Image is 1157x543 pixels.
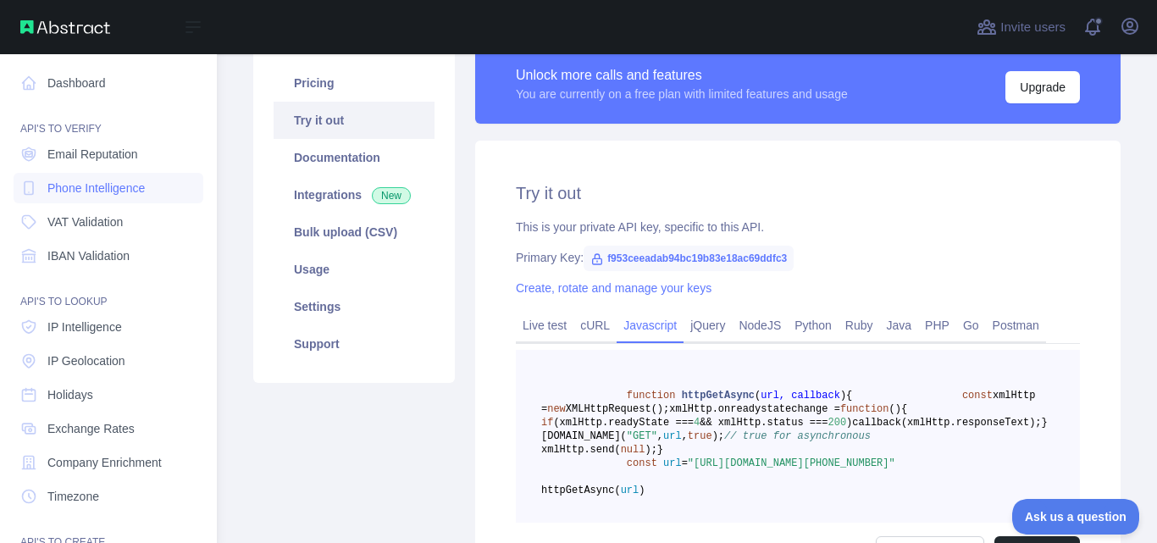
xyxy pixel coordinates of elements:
a: Pricing [274,64,435,102]
div: API'S TO VERIFY [14,102,203,136]
span: ( [755,390,761,402]
span: Exchange Rates [47,420,135,437]
button: Upgrade [1005,71,1080,103]
span: url [663,457,682,469]
span: new [547,403,566,415]
span: Phone Intelligence [47,180,145,197]
span: ); [645,444,656,456]
span: && xmlHttp.status === [700,417,828,429]
a: Exchange Rates [14,413,203,444]
span: 200 [828,417,846,429]
a: Bulk upload (CSV) [274,213,435,251]
a: Postman [986,312,1046,339]
a: Documentation [274,139,435,176]
a: Go [956,312,986,339]
a: Java [880,312,919,339]
span: true [688,430,712,442]
a: Holidays [14,380,203,410]
a: Create, rotate and manage your keys [516,281,711,295]
a: Usage [274,251,435,288]
span: , [682,430,688,442]
span: ) [840,390,846,402]
a: VAT Validation [14,207,203,237]
span: Invite users [1000,18,1066,37]
span: const [627,457,657,469]
span: , [657,430,663,442]
span: "[URL][DOMAIN_NAME][PHONE_NUMBER]" [688,457,895,469]
span: httpGetAsync [682,390,755,402]
h2: Try it out [516,181,1080,205]
div: API'S TO LOOKUP [14,274,203,308]
span: function [627,390,676,402]
span: XMLHttpRequest(); [566,403,669,415]
button: Invite users [973,14,1069,41]
a: Timezone [14,481,203,512]
img: Abstract API [20,20,110,34]
a: jQuery [684,312,732,339]
a: Email Reputation [14,139,203,169]
span: { [846,390,852,402]
span: ) [895,403,901,415]
span: ) [639,485,645,496]
a: Python [788,312,839,339]
div: You are currently on a free plan with limited features and usage [516,86,848,103]
a: Dashboard [14,68,203,98]
a: Company Enrichment [14,447,203,478]
span: Company Enrichment [47,454,162,471]
a: IP Geolocation [14,346,203,376]
a: Ruby [839,312,880,339]
span: IBAN Validation [47,247,130,264]
a: NodeJS [732,312,788,339]
a: Javascript [617,312,684,339]
span: ( [889,403,894,415]
span: url [663,430,682,442]
span: { [901,403,907,415]
span: Timezone [47,488,99,505]
span: null [621,444,645,456]
a: IP Intelligence [14,312,203,342]
span: [DOMAIN_NAME]( [541,430,627,442]
span: xmlHttp.send( [541,444,621,456]
span: New [372,187,411,204]
span: IP Intelligence [47,319,122,335]
span: url, callback [761,390,840,402]
span: "GET" [627,430,657,442]
span: } [1042,417,1048,429]
span: callback(xmlHttp.responseText); [852,417,1041,429]
span: xmlHttp.onreadystatechange = [669,403,840,415]
div: Unlock more calls and features [516,65,848,86]
a: PHP [918,312,956,339]
a: Settings [274,288,435,325]
span: (xmlHttp.readyState === [553,417,694,429]
span: f953ceeadab94bc19b83e18ac69ddfc3 [584,246,794,271]
span: } [657,444,663,456]
span: url [621,485,639,496]
a: Live test [516,312,573,339]
div: Primary Key: [516,249,1080,266]
span: function [840,403,889,415]
span: VAT Validation [47,213,123,230]
span: httpGetAsync( [541,485,621,496]
a: Support [274,325,435,363]
a: Phone Intelligence [14,173,203,203]
span: Email Reputation [47,146,138,163]
span: if [541,417,553,429]
span: ); [712,430,724,442]
a: Integrations New [274,176,435,213]
a: Try it out [274,102,435,139]
span: Holidays [47,386,93,403]
span: 4 [694,417,700,429]
a: cURL [573,312,617,339]
span: ) [846,417,852,429]
div: This is your private API key, specific to this API. [516,219,1080,235]
span: const [962,390,993,402]
span: = [682,457,688,469]
span: IP Geolocation [47,352,125,369]
a: IBAN Validation [14,241,203,271]
span: // true for asynchronous [724,430,871,442]
iframe: Toggle Customer Support [1012,499,1140,535]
